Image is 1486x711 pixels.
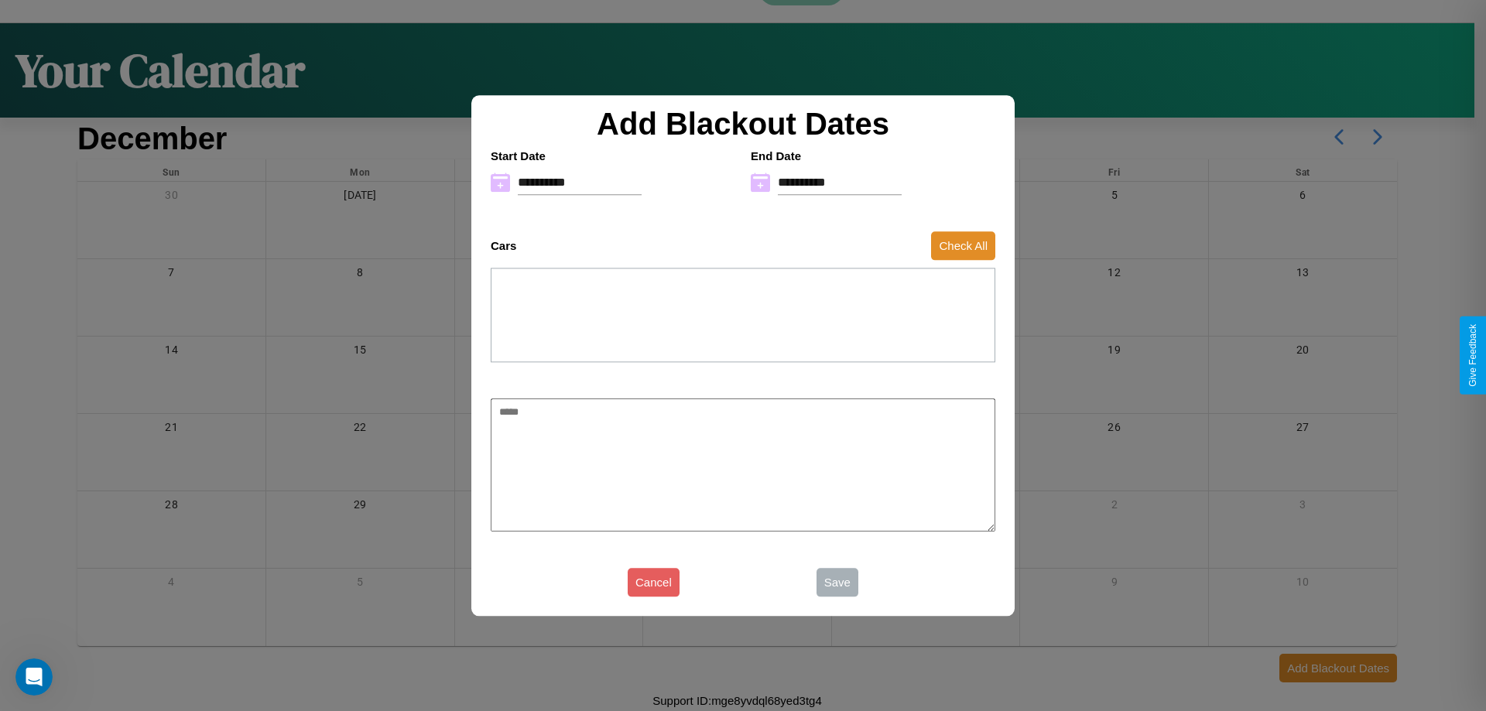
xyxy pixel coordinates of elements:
h4: Start Date [491,149,735,162]
h2: Add Blackout Dates [483,107,1003,142]
div: Give Feedback [1467,324,1478,387]
iframe: Intercom live chat [15,658,53,696]
h4: End Date [751,149,995,162]
button: Check All [931,231,995,260]
button: Save [817,568,858,596]
button: Cancel [628,568,680,596]
h4: Cars [491,239,516,252]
